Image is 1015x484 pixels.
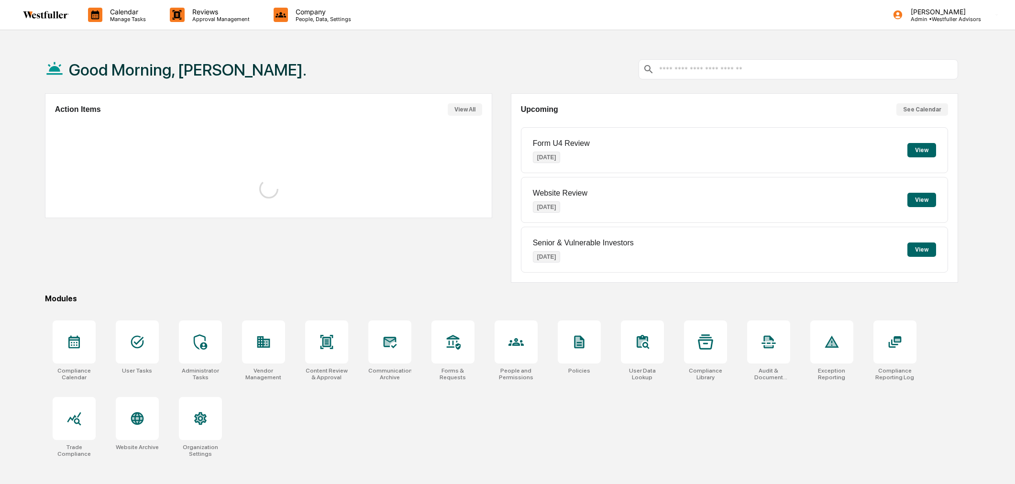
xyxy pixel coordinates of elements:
div: Compliance Library [684,367,727,381]
div: Organization Settings [179,444,222,457]
button: View [907,193,936,207]
div: Policies [568,367,590,374]
div: Administrator Tasks [179,367,222,381]
button: View [907,143,936,157]
div: Modules [45,294,959,303]
p: People, Data, Settings [288,16,356,22]
p: [DATE] [533,152,561,163]
h2: Action Items [55,105,101,114]
div: Vendor Management [242,367,285,381]
p: Approval Management [185,16,254,22]
p: [PERSON_NAME] [903,8,981,16]
h2: Upcoming [521,105,558,114]
div: User Data Lookup [621,367,664,381]
div: Compliance Calendar [53,367,96,381]
p: [DATE] [533,201,561,213]
p: Manage Tasks [102,16,151,22]
div: Compliance Reporting Log [873,367,916,381]
div: Exception Reporting [810,367,853,381]
p: Admin • Westfuller Advisors [903,16,981,22]
p: [DATE] [533,251,561,263]
p: Calendar [102,8,151,16]
button: View [907,242,936,257]
div: Audit & Document Logs [747,367,790,381]
h1: Good Morning, [PERSON_NAME]. [69,60,307,79]
div: Trade Compliance [53,444,96,457]
p: Website Review [533,189,587,198]
div: User Tasks [122,367,152,374]
div: Content Review & Approval [305,367,348,381]
p: Company [288,8,356,16]
div: Forms & Requests [431,367,474,381]
p: Reviews [185,8,254,16]
div: Website Archive [116,444,159,451]
p: Senior & Vulnerable Investors [533,239,634,247]
div: People and Permissions [495,367,538,381]
button: View All [448,103,482,116]
p: Form U4 Review [533,139,590,148]
img: logo [23,11,69,19]
button: See Calendar [896,103,948,116]
div: Communications Archive [368,367,411,381]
